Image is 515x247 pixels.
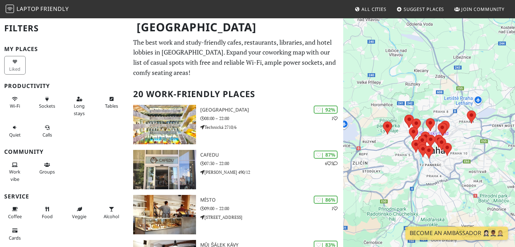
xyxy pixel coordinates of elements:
a: Místo | 86% 1 Místo 09:00 – 22:00 [STREET_ADDRESS] [129,195,344,234]
div: | 86% [314,196,338,204]
img: National Library of Technology [133,105,196,144]
p: 1 [331,115,338,122]
a: Cafedu | 87% 63 Cafedu 07:30 – 22:00 [PERSON_NAME] 490/12 [129,150,344,189]
span: All Cities [361,6,386,12]
div: | 87% [314,151,338,159]
div: | 92% [314,106,338,114]
button: Alcohol [101,203,122,222]
span: Alcohol [104,213,119,220]
a: All Cities [352,3,389,15]
button: Groups [37,159,58,178]
a: LaptopFriendly LaptopFriendly [6,3,69,15]
span: People working [9,169,20,182]
h3: Community [4,148,125,155]
span: Laptop [17,5,39,13]
span: Friendly [40,5,69,13]
span: Stable Wi-Fi [10,103,20,109]
button: Wi-Fi [4,93,26,112]
p: 07:30 – 22:00 [200,160,343,167]
h3: My Places [4,46,125,52]
p: 1 [331,205,338,212]
span: Video/audio calls [43,132,52,138]
button: Veggie [69,203,90,222]
button: Calls [37,122,58,140]
span: Credit cards [9,235,21,241]
button: Work vibe [4,159,26,185]
h3: Service [4,193,125,200]
a: Join Community [451,3,507,15]
button: Coffee [4,203,26,222]
button: Quiet [4,122,26,140]
img: Cafedu [133,150,196,189]
span: Veggie [72,213,86,220]
button: Sockets [37,93,58,112]
button: Tables [101,93,122,112]
span: Join Community [461,6,504,12]
p: 6 3 [325,160,338,167]
a: National Library of Technology | 92% 1 [GEOGRAPHIC_DATA] 08:00 – 22:00 Technická 2710/6 [129,105,344,144]
span: Group tables [39,169,55,175]
p: 08:00 – 22:00 [200,115,343,122]
span: Power sockets [39,103,55,109]
h1: [GEOGRAPHIC_DATA] [131,18,342,37]
span: Long stays [74,103,85,116]
span: Quiet [9,132,21,138]
h2: 20 Work-Friendly Places [133,83,339,105]
span: Work-friendly tables [105,103,118,109]
h3: Místo [200,197,343,203]
button: Long stays [69,93,90,119]
a: Become an Ambassador 🤵🏻‍♀️🤵🏾‍♂️🤵🏼‍♀️ [405,227,508,240]
p: Technická 2710/6 [200,124,343,131]
h3: [GEOGRAPHIC_DATA] [200,107,343,113]
span: Suggest Places [404,6,444,12]
p: [STREET_ADDRESS] [200,214,343,221]
h3: Productivity [4,83,125,89]
img: Místo [133,195,196,234]
p: [PERSON_NAME] 490/12 [200,169,343,176]
span: Food [42,213,53,220]
button: Cards [4,225,26,243]
img: LaptopFriendly [6,5,14,13]
p: 09:00 – 22:00 [200,205,343,212]
button: Food [37,203,58,222]
p: The best work and study-friendly cafes, restaurants, libraries, and hotel lobbies in [GEOGRAPHIC_... [133,37,339,78]
h2: Filters [4,18,125,39]
h3: Cafedu [200,152,343,158]
a: Suggest Places [394,3,447,15]
span: Coffee [8,213,22,220]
